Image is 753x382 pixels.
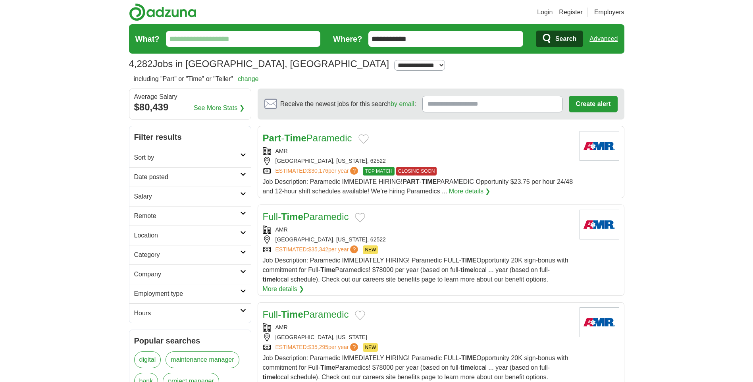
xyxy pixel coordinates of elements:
[134,192,240,201] h2: Salary
[449,187,491,196] a: More details ❯
[135,33,160,45] label: What?
[580,307,619,337] img: AMR logo
[134,289,240,299] h2: Employment type
[263,355,568,380] span: Job Description: Paramedic IMMEDIATELY HIRING! Paramedic FULL- Opportunity 20K sign-bonus with co...
[238,75,259,82] a: change
[422,178,437,185] strong: TIME
[129,284,251,303] a: Employment type
[129,3,196,21] img: Adzuna logo
[589,31,618,47] a: Advanced
[166,351,239,368] a: maintenance manager
[569,96,617,112] button: Create alert
[320,364,335,371] strong: Time
[559,8,583,17] a: Register
[275,343,360,352] a: ESTIMATED:$35,295per year?
[308,246,328,253] span: $35,342
[129,245,251,264] a: Category
[134,172,240,182] h2: Date posted
[355,311,365,320] button: Add to favorite jobs
[263,178,573,195] span: Job Description: Paramedic IMMEDIATE HIRING! - PARAMEDIC Opportunity $23.75 per hour 24/48 and 12...
[275,245,360,254] a: ESTIMATED:$35,342per year?
[134,100,246,114] div: $80,439
[134,231,240,240] h2: Location
[263,374,276,380] strong: time
[537,8,553,17] a: Login
[134,270,240,279] h2: Company
[134,74,259,84] h2: including "Part" or "Time" or "Teller"
[391,100,414,107] a: by email
[263,276,276,283] strong: time
[284,133,306,143] strong: Time
[460,364,474,371] strong: time
[363,167,394,176] span: TOP MATCH
[129,57,153,71] span: 4,282
[134,335,246,347] h2: Popular searches
[536,31,583,47] button: Search
[363,343,378,352] span: NEW
[281,309,303,320] strong: Time
[134,153,240,162] h2: Sort by
[134,351,161,368] a: digital
[263,257,568,283] span: Job Description: Paramedic IMMEDIATELY HIRING! Paramedic FULL- Opportunity 20K sign-bonus with co...
[129,167,251,187] a: Date posted
[134,94,246,100] div: Average Salary
[263,211,349,222] a: Full-TimeParamedic
[263,133,352,143] a: Part-TimeParamedic
[402,178,419,185] strong: PART
[350,343,358,351] span: ?
[358,134,369,144] button: Add to favorite jobs
[350,167,358,175] span: ?
[350,245,358,253] span: ?
[129,187,251,206] a: Salary
[355,213,365,222] button: Add to favorite jobs
[275,148,288,154] a: AMR
[308,168,328,174] span: $30,176
[580,210,619,239] img: AMR logo
[396,167,437,176] span: CLOSING SOON
[308,344,328,350] span: $35,295
[129,126,251,148] h2: Filter results
[263,157,573,165] div: [GEOGRAPHIC_DATA], [US_STATE], 62522
[320,266,335,273] strong: Time
[460,266,474,273] strong: time
[275,324,288,330] a: AMR
[594,8,624,17] a: Employers
[280,99,416,109] span: Receive the newest jobs for this search :
[129,58,389,69] h1: Jobs in [GEOGRAPHIC_DATA], [GEOGRAPHIC_DATA]
[263,133,281,143] strong: Part
[263,284,304,294] a: More details ❯
[134,309,240,318] h2: Hours
[263,235,573,244] div: [GEOGRAPHIC_DATA], [US_STATE], 62522
[263,333,573,341] div: [GEOGRAPHIC_DATA], [US_STATE]
[263,309,349,320] a: Full-TimeParamedic
[281,211,303,222] strong: Time
[129,226,251,245] a: Location
[275,226,288,233] a: AMR
[194,103,245,113] a: See More Stats ❯
[134,250,240,260] h2: Category
[333,33,362,45] label: Where?
[461,355,476,361] strong: TIME
[129,264,251,284] a: Company
[129,303,251,323] a: Hours
[580,131,619,161] img: AMR logo
[275,167,360,176] a: ESTIMATED:$30,176per year?
[555,31,576,47] span: Search
[129,206,251,226] a: Remote
[134,211,240,221] h2: Remote
[363,245,378,254] span: NEW
[461,257,476,264] strong: TIME
[129,148,251,167] a: Sort by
